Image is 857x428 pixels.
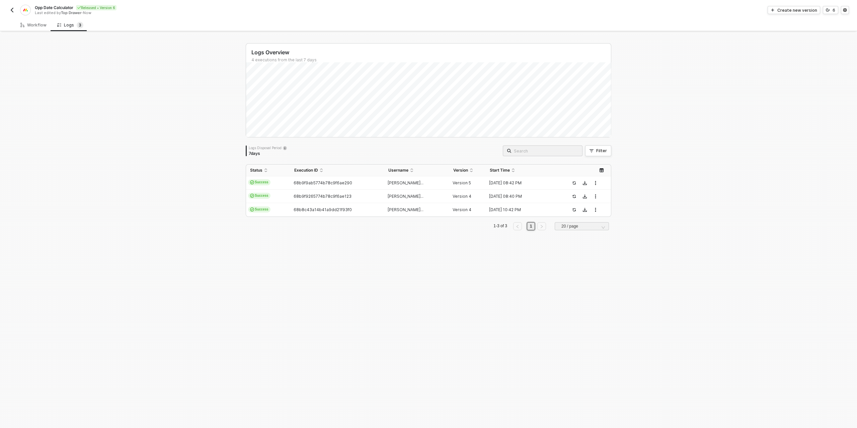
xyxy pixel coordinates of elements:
span: Version 5 [453,180,471,185]
button: Filter [585,145,611,156]
span: Execution ID [294,168,318,173]
button: Create new version [768,6,820,14]
span: [PERSON_NAME]... [388,180,423,185]
div: Logs [57,22,83,28]
button: back [8,6,16,14]
div: [DATE] 10:42 PM [486,207,559,212]
span: icon-cards [250,194,254,198]
span: icon-download [583,181,587,185]
span: Version [453,168,468,173]
div: Last edited by - Now [35,10,428,15]
div: 6 [833,7,835,13]
span: Opp Date Calculator [35,5,73,10]
span: icon-success-page [572,208,576,212]
sup: 3 [77,22,83,28]
span: icon-download [583,208,587,212]
div: 7 days [249,151,287,156]
div: Released • Version 6 [76,5,116,10]
span: Success [248,193,270,199]
li: 1 [527,222,535,230]
li: Previous Page [512,222,523,230]
span: icon-success-page [572,194,576,198]
span: Status [250,168,262,173]
span: icon-cards [250,180,254,184]
span: 68b9f9ab5774b78c9f6ae290 [294,180,352,185]
span: 68b8c43a14b41a9dd21f93f0 [294,207,352,212]
span: icon-table [600,168,604,172]
span: icon-play [771,8,775,12]
div: Create new version [777,7,817,13]
span: Success [248,179,270,185]
span: Version 4 [453,207,471,212]
span: Version 4 [453,194,471,199]
span: [PERSON_NAME]... [388,207,423,212]
span: left [516,225,520,229]
li: Next Page [536,222,547,230]
img: back [9,7,15,13]
th: Version [449,165,486,176]
div: Logs Overview [251,49,611,56]
div: Workflow [20,22,47,28]
div: [DATE] 08:42 PM [486,180,559,186]
th: Username [384,165,450,176]
div: Filter [596,148,607,154]
span: icon-settings [843,8,847,12]
span: Success [248,206,270,212]
span: 68b9f9265774b78c9f6ae123 [294,194,352,199]
img: integration-icon [22,7,28,13]
a: 1 [528,223,534,230]
th: Execution ID [290,165,384,176]
th: Status [246,165,290,176]
span: right [540,225,544,229]
input: Page Size [559,223,605,230]
span: icon-cards [250,207,254,211]
span: [PERSON_NAME]... [388,194,423,199]
input: Search [514,147,578,155]
span: icon-versioning [826,8,830,12]
div: Page Size [555,222,609,233]
span: Start Time [490,168,510,173]
span: 3 [79,22,81,27]
div: [DATE] 08:40 PM [486,194,559,199]
div: Logs Disposal Period [249,145,287,150]
div: 4 executions from the last 7 days [251,57,611,63]
button: right [537,222,546,230]
li: 1-3 of 3 [492,222,508,230]
span: icon-download [583,194,587,198]
span: Username [388,168,408,173]
button: left [513,222,522,230]
span: icon-success-page [572,181,576,185]
button: 6 [823,6,838,14]
th: Start Time [486,165,564,176]
span: Top Drawer [61,10,81,15]
span: 20 / page [561,221,605,231]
